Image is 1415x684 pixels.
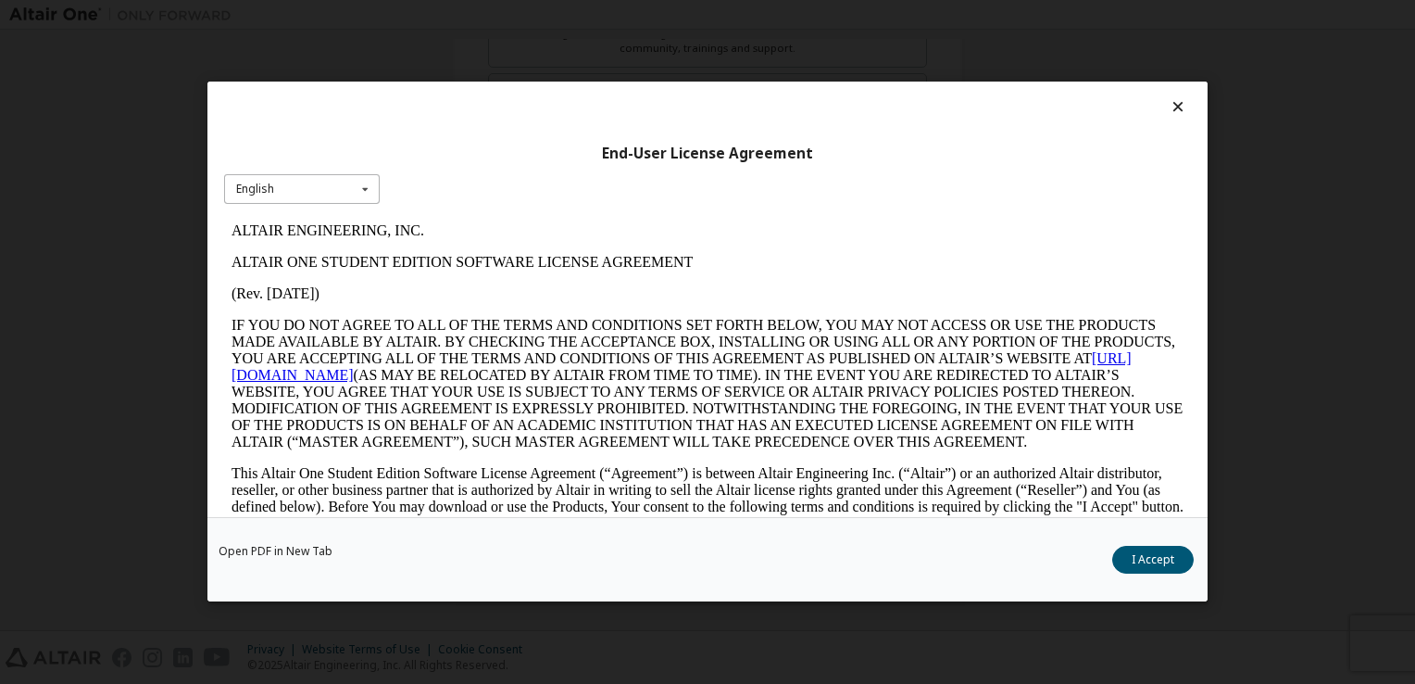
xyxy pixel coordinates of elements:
[7,102,959,235] p: IF YOU DO NOT AGREE TO ALL OF THE TERMS AND CONDITIONS SET FORTH BELOW, YOU MAY NOT ACCESS OR USE...
[7,7,959,24] p: ALTAIR ENGINEERING, INC.
[7,250,959,317] p: This Altair One Student Edition Software License Agreement (“Agreement”) is between Altair Engine...
[224,145,1191,163] div: End-User License Agreement
[7,70,959,87] p: (Rev. [DATE])
[219,547,332,558] a: Open PDF in New Tab
[7,135,908,168] a: [URL][DOMAIN_NAME]
[236,184,274,195] div: English
[1112,547,1194,575] button: I Accept
[7,39,959,56] p: ALTAIR ONE STUDENT EDITION SOFTWARE LICENSE AGREEMENT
